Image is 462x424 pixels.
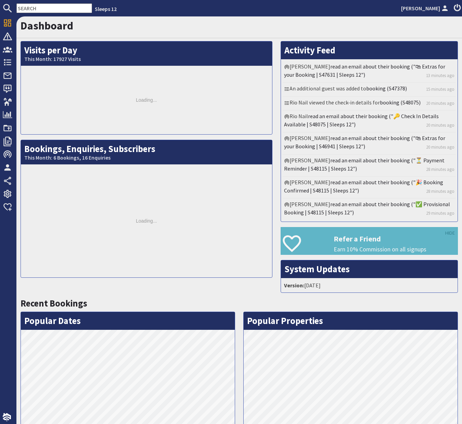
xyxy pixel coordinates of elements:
h2: Popular Dates [21,312,235,330]
h2: Visits per Day [21,41,272,66]
li: [PERSON_NAME] [283,199,456,220]
li: [PERSON_NAME] [283,177,456,199]
li: [PERSON_NAME] [283,155,456,177]
a: 28 minutes ago [426,188,454,195]
input: SEARCH [16,3,92,13]
a: booking (S47378) [366,85,407,92]
a: read an email about their booking ("⏳ Payment Reminder | S48115 | Sleeps 12") [284,157,445,172]
a: read an email about their booking ("🔑 Check In Details Available | S48075 | Sleeps 12") [284,113,439,128]
a: Sleeps 12 [95,5,117,12]
small: This Month: 6 Bookings, 16 Enquiries [24,154,269,161]
a: read an email about their booking ("🛍 Extras for your Booking | S47631 | Sleeps 12") [284,63,445,78]
a: read an email about their booking ("🛍 Extras for your Booking | S46941 | Sleeps 12") [284,135,445,150]
small: This Month: 17927 Visits [24,56,269,62]
a: 28 minutes ago [426,166,454,173]
a: 20 minutes ago [426,144,454,150]
a: HIDE [445,229,455,237]
a: read an email about their booking ("🎉 Booking Confirmed | S48115 | Sleeps 12") [284,179,443,194]
img: staytech_i_w-64f4e8e9ee0a9c174fd5317b4b171b261742d2d393467e5bdba4413f4f884c10.svg [3,413,11,421]
a: 29 minutes ago [426,210,454,216]
li: [PERSON_NAME] [283,61,456,83]
a: 20 minutes ago [426,100,454,107]
a: 15 minutes ago [426,86,454,92]
a: booking (S48075) [380,99,421,106]
a: [PERSON_NAME] [401,4,450,12]
a: 20 minutes ago [426,122,454,128]
h2: Popular Properties [244,312,458,330]
p: Earn 10% Commission on all signups [334,245,458,254]
li: Rio Nail viewed the check-in details for [283,97,456,111]
h2: Bookings, Enquiries, Subscribers [21,140,272,164]
div: Loading... [21,66,272,134]
a: System Updates [284,263,350,275]
a: Activity Feed [284,45,335,56]
li: [DATE] [283,280,456,291]
a: Dashboard [21,19,73,33]
a: 13 minutes ago [426,72,454,79]
a: Refer a Friend Earn 10% Commission on all signups [281,227,458,255]
strong: Version: [284,282,304,289]
div: Loading... [21,164,272,277]
li: Rio Nail [283,111,456,133]
a: Recent Bookings [21,298,87,309]
a: read an email about their booking ("✅ Provisional Booking | S48115 | Sleeps 12") [284,201,450,216]
h3: Refer a Friend [334,234,458,243]
li: [PERSON_NAME] [283,133,456,154]
li: An additional guest was added to [283,83,456,97]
